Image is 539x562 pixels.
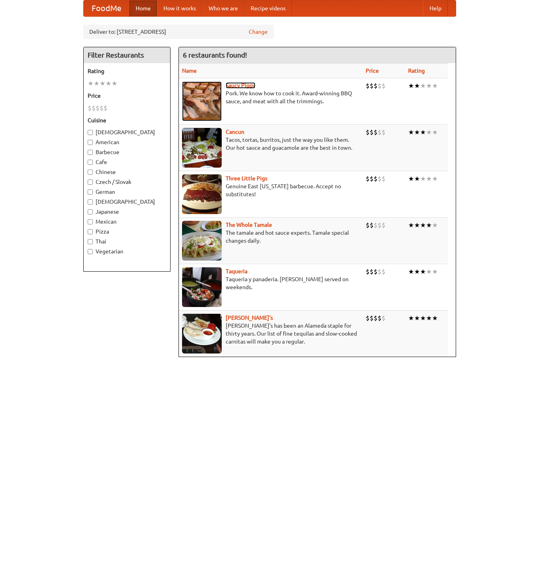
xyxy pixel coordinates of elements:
[432,81,438,90] li: ★
[426,174,432,183] li: ★
[226,82,255,89] a: Saucy Piggy
[426,128,432,137] li: ★
[378,221,382,230] li: $
[244,0,292,16] a: Recipe videos
[84,47,170,63] h4: Filter Restaurants
[96,104,100,112] li: $
[432,267,438,276] li: ★
[105,79,111,88] li: ★
[88,79,94,88] li: ★
[374,81,378,90] li: $
[370,128,374,137] li: $
[366,267,370,276] li: $
[88,247,166,255] label: Vegetarian
[374,267,378,276] li: $
[94,79,100,88] li: ★
[408,174,414,183] li: ★
[88,249,93,254] input: Vegetarian
[88,238,166,245] label: Thai
[378,267,382,276] li: $
[88,128,166,136] label: [DEMOGRAPHIC_DATA]
[378,81,382,90] li: $
[420,174,426,183] li: ★
[88,218,166,226] label: Mexican
[88,209,93,214] input: Japanese
[374,314,378,323] li: $
[382,314,386,323] li: $
[88,228,166,236] label: Pizza
[182,314,222,353] img: pedros.jpg
[366,68,379,74] a: Price
[88,92,166,100] h5: Price
[182,68,197,74] a: Name
[420,221,426,230] li: ★
[370,314,374,323] li: $
[378,128,382,137] li: $
[88,150,93,155] input: Barbecue
[88,188,166,196] label: German
[374,128,378,137] li: $
[414,267,420,276] li: ★
[84,0,129,16] a: FoodMe
[226,175,267,182] a: Three Little Pigs
[88,140,93,145] input: American
[182,267,222,307] img: taqueria.jpg
[88,239,93,244] input: Thai
[226,129,244,135] a: Cancun
[426,81,432,90] li: ★
[414,221,420,230] li: ★
[426,267,432,276] li: ★
[414,314,420,323] li: ★
[182,89,359,105] p: Pork. We know how to cook it. Award-winning BBQ sauce, and meat with all the trimmings.
[100,79,105,88] li: ★
[382,128,386,137] li: $
[408,267,414,276] li: ★
[88,130,93,135] input: [DEMOGRAPHIC_DATA]
[182,221,222,261] img: wholetamale.jpg
[83,25,274,39] div: Deliver to: [STREET_ADDRESS]
[226,268,247,274] a: Taqueria
[420,81,426,90] li: ★
[88,148,166,156] label: Barbecue
[88,198,166,206] label: [DEMOGRAPHIC_DATA]
[420,314,426,323] li: ★
[370,221,374,230] li: $
[408,128,414,137] li: ★
[88,208,166,216] label: Japanese
[88,229,93,234] input: Pizza
[408,81,414,90] li: ★
[432,314,438,323] li: ★
[104,104,107,112] li: $
[182,174,222,214] img: littlepigs.jpg
[370,174,374,183] li: $
[382,174,386,183] li: $
[100,104,104,112] li: $
[182,182,359,198] p: Genuine East [US_STATE] barbecue. Accept no substitutes!
[92,104,96,112] li: $
[370,267,374,276] li: $
[88,170,93,175] input: Chinese
[88,104,92,112] li: $
[226,222,272,228] a: The Whole Tamale
[249,28,268,36] a: Change
[374,174,378,183] li: $
[182,81,222,121] img: saucy.jpg
[366,221,370,230] li: $
[414,174,420,183] li: ★
[88,160,93,165] input: Cafe
[88,180,93,185] input: Czech / Slovak
[420,128,426,137] li: ★
[157,0,202,16] a: How it works
[408,221,414,230] li: ★
[414,81,420,90] li: ★
[88,116,166,124] h5: Cuisine
[88,168,166,176] label: Chinese
[129,0,157,16] a: Home
[408,314,414,323] li: ★
[183,51,247,59] ng-pluralize: 6 restaurants found!
[420,267,426,276] li: ★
